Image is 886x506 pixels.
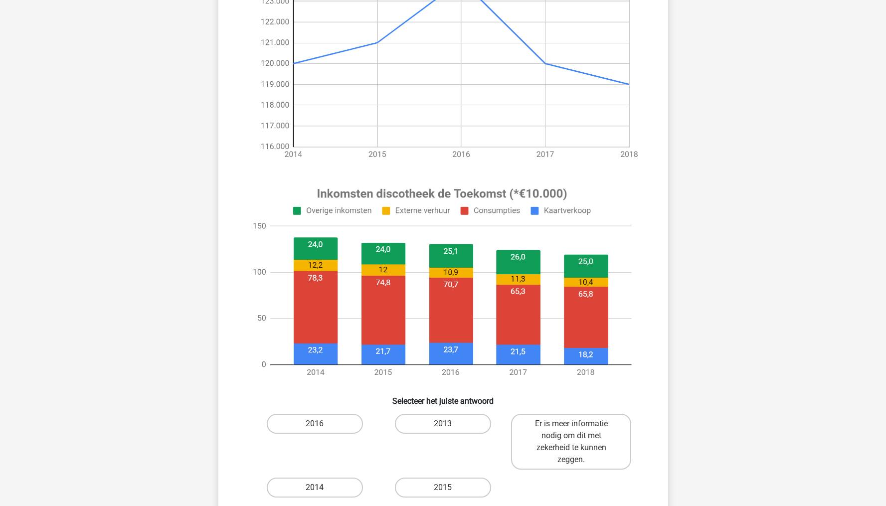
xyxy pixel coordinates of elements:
[395,478,491,498] label: 2015
[234,388,652,406] h6: Selecteer het juiste antwoord
[267,478,363,498] label: 2014
[267,414,363,434] label: 2016
[511,414,631,470] label: Er is meer informatie nodig om dit met zekerheid te kunnen zeggen.
[395,414,491,434] label: 2013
